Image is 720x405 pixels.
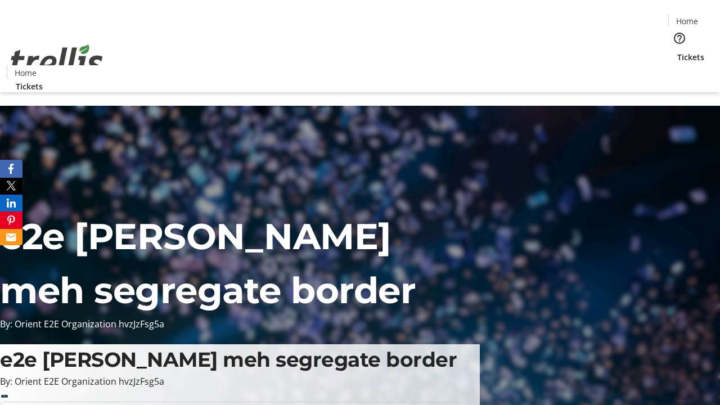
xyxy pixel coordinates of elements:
button: Cart [668,63,691,85]
span: Home [676,15,698,27]
a: Tickets [668,51,713,63]
a: Tickets [7,80,52,92]
span: Tickets [677,51,704,63]
button: Help [668,27,691,49]
img: Orient E2E Organization hvzJzFsg5a's Logo [7,32,107,88]
span: Home [15,67,37,79]
span: Tickets [16,80,43,92]
a: Home [7,67,43,79]
a: Home [669,15,705,27]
